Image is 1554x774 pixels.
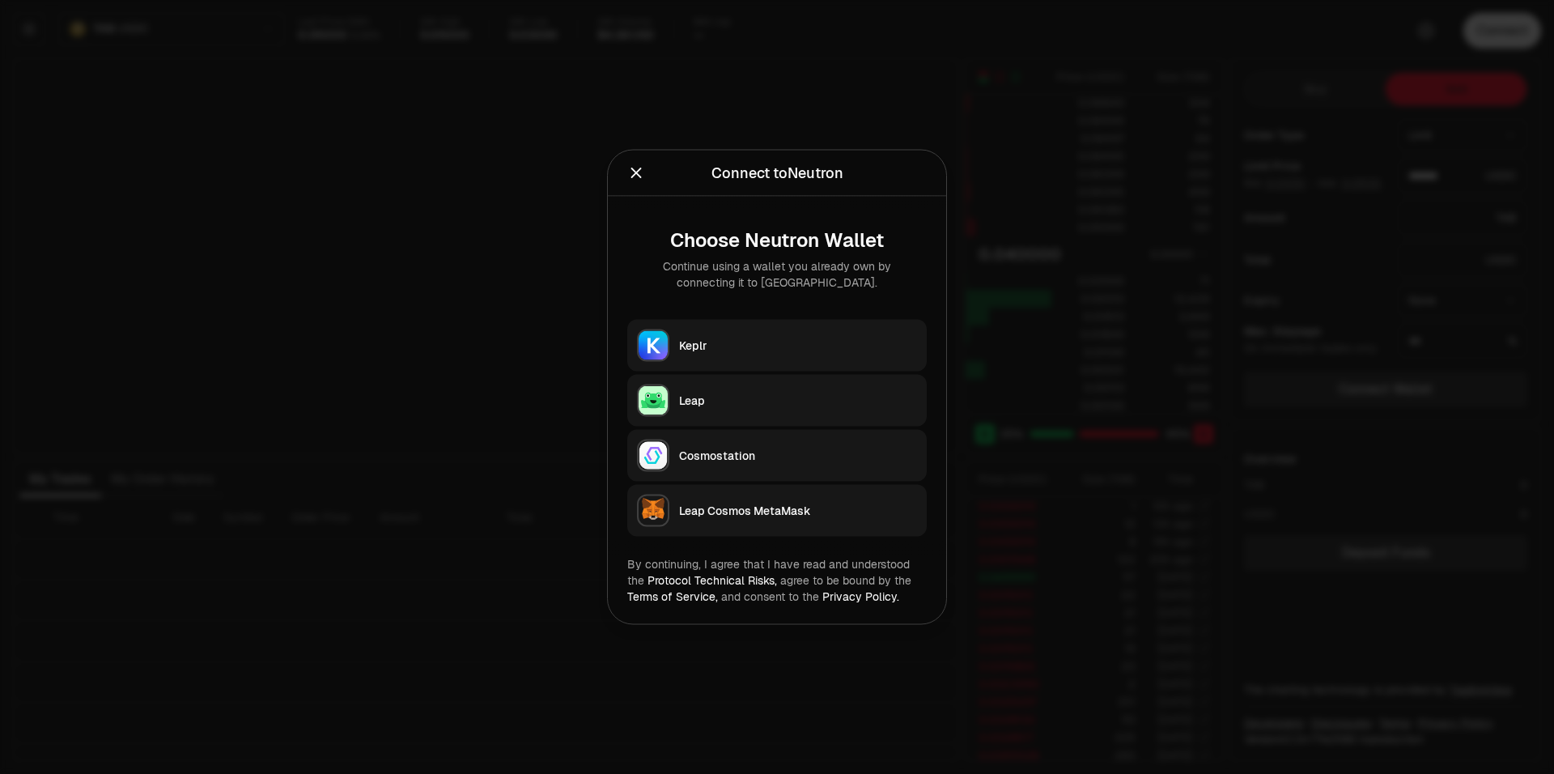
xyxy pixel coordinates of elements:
[679,503,917,519] div: Leap Cosmos MetaMask
[647,573,777,588] a: Protocol Technical Risks,
[639,331,668,360] img: Keplr
[627,162,645,185] button: Close
[822,589,899,604] a: Privacy Policy.
[627,589,718,604] a: Terms of Service,
[679,448,917,464] div: Cosmostation
[639,386,668,415] img: Leap
[627,485,927,537] button: Leap Cosmos MetaMaskLeap Cosmos MetaMask
[679,338,917,354] div: Keplr
[679,393,917,409] div: Leap
[711,162,843,185] div: Connect to Neutron
[639,441,668,470] img: Cosmostation
[640,258,914,291] div: Continue using a wallet you already own by connecting it to [GEOGRAPHIC_DATA].
[627,430,927,482] button: CosmostationCosmostation
[627,556,927,605] div: By continuing, I agree that I have read and understood the agree to be bound by the and consent t...
[640,229,914,252] div: Choose Neutron Wallet
[639,496,668,525] img: Leap Cosmos MetaMask
[627,375,927,427] button: LeapLeap
[627,320,927,372] button: KeplrKeplr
